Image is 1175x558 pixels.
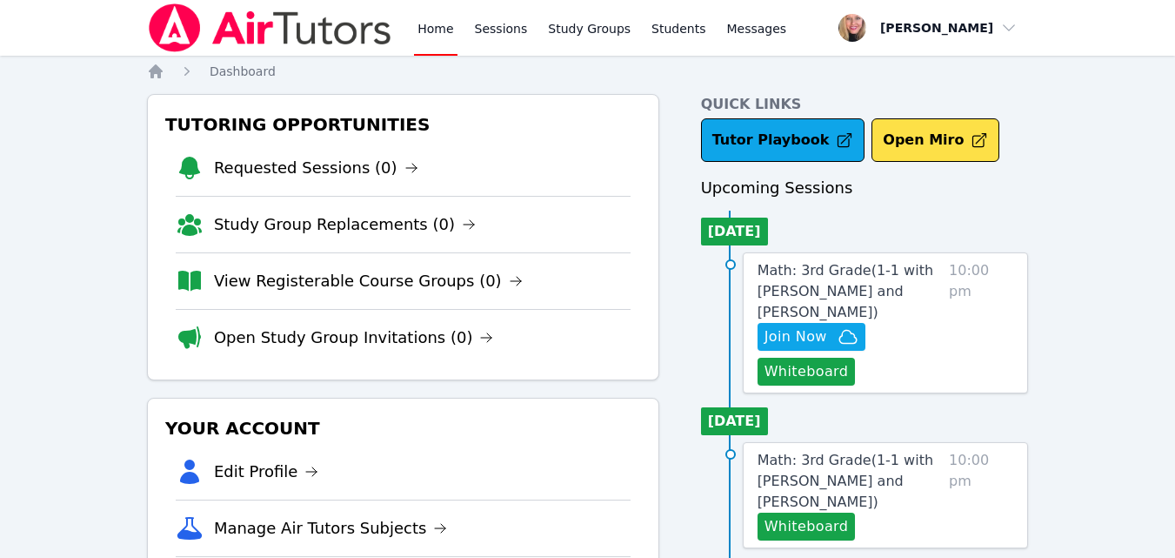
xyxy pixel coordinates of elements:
a: Math: 3rd Grade(1-1 with [PERSON_NAME] and [PERSON_NAME]) [758,450,942,513]
a: Requested Sessions (0) [214,156,418,180]
img: Air Tutors [147,3,393,52]
h3: Tutoring Opportunities [162,109,644,140]
span: Dashboard [210,64,276,78]
span: Math: 3rd Grade ( 1-1 with [PERSON_NAME] and [PERSON_NAME] ) [758,452,933,510]
a: Edit Profile [214,460,319,484]
nav: Breadcrumb [147,63,1028,80]
a: Dashboard [210,63,276,80]
li: [DATE] [701,218,768,245]
a: View Registerable Course Groups (0) [214,269,523,293]
span: Math: 3rd Grade ( 1-1 with [PERSON_NAME] and [PERSON_NAME] ) [758,262,933,320]
a: Open Study Group Invitations (0) [214,326,494,350]
a: Manage Air Tutors Subjects [214,516,448,541]
a: Math: 3rd Grade(1-1 with [PERSON_NAME] and [PERSON_NAME]) [758,260,942,323]
button: Whiteboard [758,513,856,541]
h3: Upcoming Sessions [701,176,1029,200]
span: 10:00 pm [949,450,1013,541]
button: Join Now [758,323,865,351]
h3: Your Account [162,413,644,444]
button: Open Miro [871,118,999,162]
h4: Quick Links [701,94,1029,115]
span: Messages [727,20,787,37]
li: [DATE] [701,407,768,435]
span: 10:00 pm [949,260,1013,386]
button: Whiteboard [758,358,856,386]
a: Study Group Replacements (0) [214,212,476,237]
a: Tutor Playbook [701,118,865,162]
span: Join Now [764,326,827,347]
